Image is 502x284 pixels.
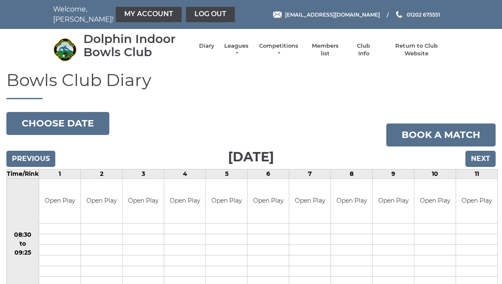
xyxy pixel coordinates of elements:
[206,169,248,178] td: 5
[414,169,456,178] td: 10
[6,71,496,99] h1: Bowls Club Diary
[396,11,402,18] img: Phone us
[81,179,122,224] td: Open Play
[385,42,449,57] a: Return to Club Website
[351,42,376,57] a: Club Info
[386,123,496,146] a: Book a match
[273,11,282,18] img: Email
[285,11,380,17] span: [EMAIL_ADDRESS][DOMAIN_NAME]
[395,11,440,19] a: Phone us 01202 675551
[6,151,55,167] input: Previous
[373,179,414,224] td: Open Play
[289,179,331,224] td: Open Play
[414,179,456,224] td: Open Play
[307,42,342,57] a: Members list
[39,169,81,178] td: 1
[331,169,373,178] td: 8
[206,179,247,224] td: Open Play
[116,7,182,22] a: My Account
[199,42,214,50] a: Diary
[7,169,39,178] td: Time/Rink
[83,32,191,59] div: Dolphin Indoor Bowls Club
[123,179,164,224] td: Open Play
[289,169,331,178] td: 7
[164,179,205,224] td: Open Play
[331,179,372,224] td: Open Play
[39,179,80,224] td: Open Play
[373,169,414,178] td: 9
[81,169,123,178] td: 2
[407,11,440,17] span: 01202 675551
[53,38,77,61] img: Dolphin Indoor Bowls Club
[456,169,498,178] td: 11
[465,151,496,167] input: Next
[273,11,380,19] a: Email [EMAIL_ADDRESS][DOMAIN_NAME]
[248,169,289,178] td: 6
[164,169,206,178] td: 4
[456,179,497,224] td: Open Play
[53,4,211,25] nav: Welcome, [PERSON_NAME]!
[223,42,250,57] a: Leagues
[6,112,109,135] button: Choose date
[258,42,299,57] a: Competitions
[123,169,164,178] td: 3
[186,7,235,22] a: Log out
[248,179,289,224] td: Open Play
